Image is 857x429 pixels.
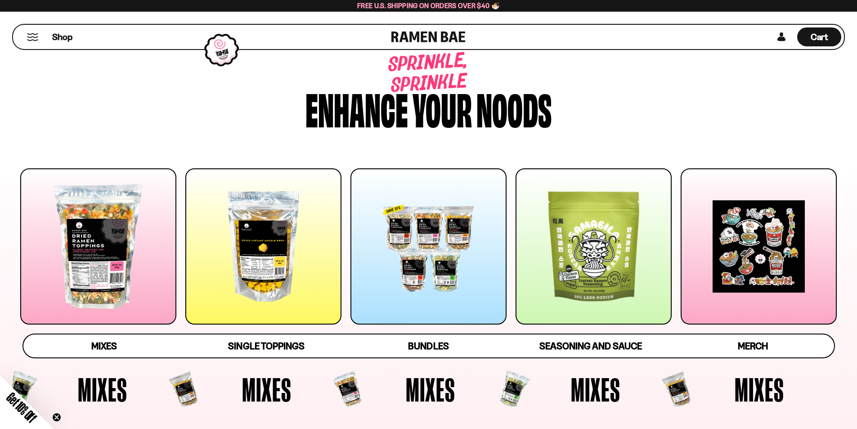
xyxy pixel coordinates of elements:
a: Single Toppings [185,334,347,357]
span: Mixes [78,373,127,406]
span: Bundles [408,340,449,352]
span: Mixes [242,373,292,406]
div: Enhance [305,86,408,129]
span: Get 10% Off [4,390,39,425]
span: Merch [738,340,768,352]
span: Mixes [406,373,455,406]
span: Mixes [735,373,784,406]
div: your [413,86,472,129]
span: Cart [811,32,828,42]
a: Bundles [347,334,509,357]
a: Mixes [23,334,185,357]
span: Mixes [91,340,117,352]
a: Seasoning and Sauce [510,334,672,357]
span: Mixes [571,373,620,406]
button: Mobile Menu Trigger [27,33,39,41]
a: Merch [672,334,834,357]
span: Free U.S. Shipping on Orders over $40 🍜 [357,1,500,10]
div: noods [476,86,552,129]
a: Cart [797,25,841,49]
span: Single Toppings [228,340,304,352]
span: Seasoning and Sauce [539,340,642,352]
a: Shop [52,27,72,46]
span: Shop [52,31,72,43]
button: Close teaser [52,413,61,422]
